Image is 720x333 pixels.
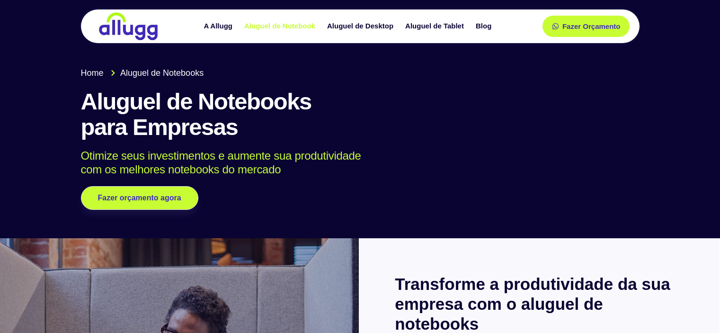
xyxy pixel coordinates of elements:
[562,23,621,30] span: Fazer Orçamento
[81,67,104,80] span: Home
[81,149,626,177] p: Otimize seus investimentos e aumente sua produtividade com os melhores notebooks do mercado
[98,12,159,41] img: locação de TI é Allugg
[199,18,240,35] a: A Allugg
[400,18,471,35] a: Aluguel de Tablet
[471,18,498,35] a: Blog
[81,186,198,210] a: Fazer orçamento agora
[81,89,640,140] h1: Aluguel de Notebooks para Empresas
[240,18,322,35] a: Aluguel de Notebook
[322,18,400,35] a: Aluguel de Desktop
[98,194,181,202] span: Fazer orçamento agora
[542,16,630,37] a: Fazer Orçamento
[118,67,204,80] span: Aluguel de Notebooks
